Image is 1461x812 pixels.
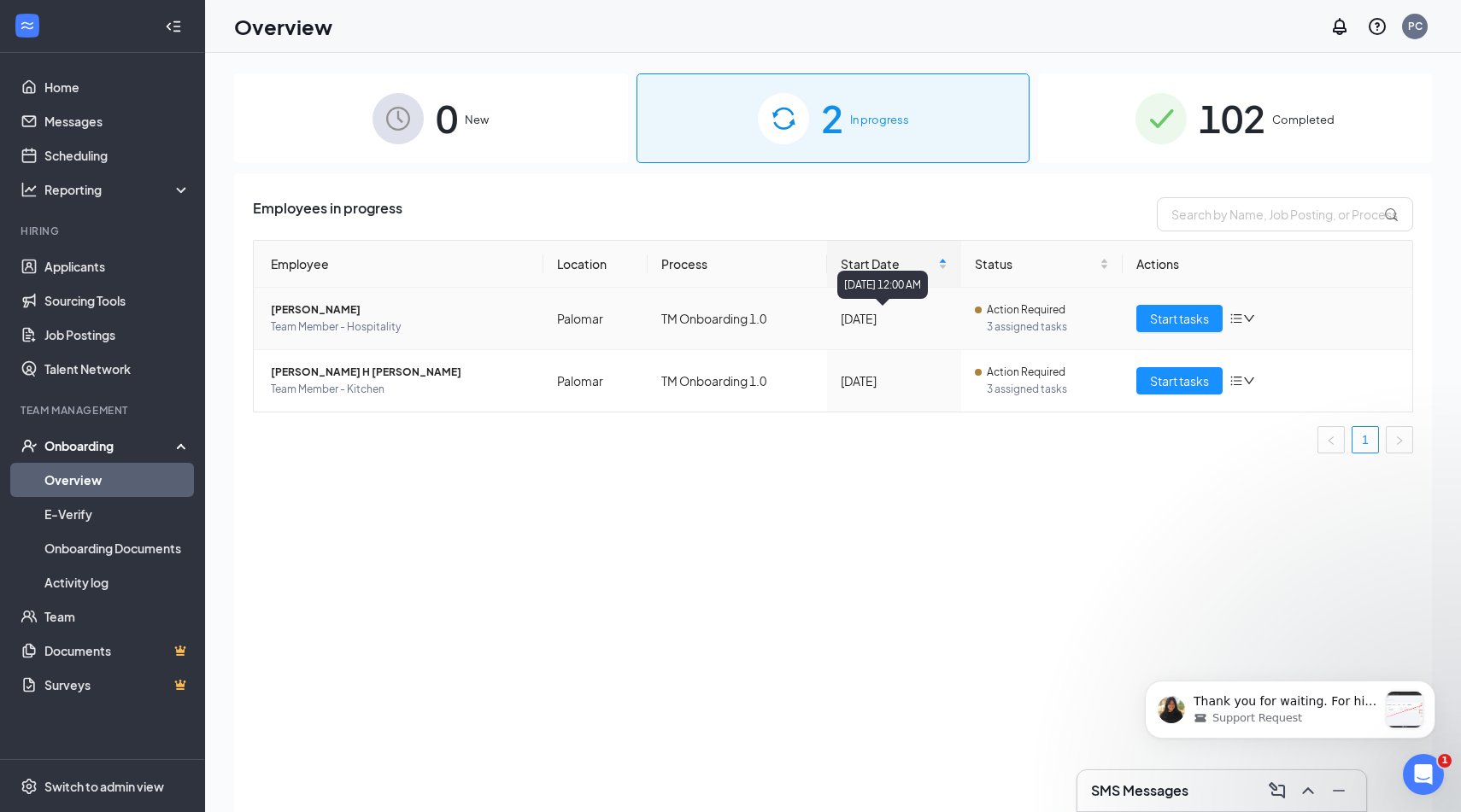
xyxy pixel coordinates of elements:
[44,283,191,318] a: Sourcing Tools
[1352,426,1379,453] li: 1
[21,403,187,418] div: Team Management
[44,497,191,531] a: E-Verify
[1119,646,1461,766] iframe: Intercom notifications message
[1243,375,1255,387] span: down
[961,241,1124,288] th: Status
[436,89,458,148] span: 0
[543,288,648,350] td: Palomar
[44,531,191,565] a: Onboarding Documents
[1150,371,1209,390] span: Start tasks
[1298,780,1318,801] svg: ChevronUp
[21,181,38,198] svg: Analysis
[1317,426,1345,453] button: left
[44,181,191,198] div: Reporting
[1157,197,1413,231] input: Search by Name, Job Posting, or Process
[1229,374,1243,388] span: bars
[543,350,648,412] td: Palomar
[1326,435,1336,446] span: left
[1386,426,1413,453] li: Next Page
[44,463,191,497] a: Overview
[1136,305,1223,332] button: Start tasks
[987,364,1065,381] span: Action Required
[1386,426,1413,453] button: right
[1325,777,1352,804] button: Minimize
[271,318,530,336] span: Team Member - Hospitality
[44,437,176,454] div: Onboarding
[648,288,827,350] td: TM Onboarding 1.0
[1367,16,1388,37] svg: QuestionInfo
[850,111,909,128] span: In progress
[44,352,191,386] a: Talent Network
[1403,754,1444,795] iframe: Intercom live chat
[821,89,843,148] span: 2
[648,241,827,288] th: Process
[44,318,191,352] a: Job Postings
[1243,313,1255,324] span: down
[1267,780,1288,801] svg: ComposeMessage
[21,224,187,238] div: Hiring
[987,318,1110,336] span: 3 assigned tasks
[1317,426,1345,453] li: Previous Page
[19,17,36,34] svg: WorkstreamLogo
[1272,111,1335,128] span: Completed
[841,309,948,328] div: [DATE]
[44,634,191,668] a: DocumentsCrown
[254,241,543,288] th: Employee
[271,381,530,398] span: Team Member - Kitchen
[234,12,332,41] h1: Overview
[44,599,191,634] a: Team
[271,364,530,381] span: [PERSON_NAME] H [PERSON_NAME]
[1091,781,1188,800] h3: SMS Messages
[987,301,1065,318] span: Action Required
[271,301,530,318] span: [PERSON_NAME]
[1123,241,1412,288] th: Actions
[44,249,191,283] a: Applicants
[44,70,191,104] a: Home
[1438,754,1452,768] span: 1
[165,18,182,35] svg: Collapse
[44,104,191,138] a: Messages
[21,437,38,454] svg: UserCheck
[1150,309,1209,328] span: Start tasks
[987,381,1110,398] span: 3 assigned tasks
[1408,19,1423,33] div: PC
[841,254,935,273] span: Start Date
[253,197,402,231] span: Employees in progress
[543,241,648,288] th: Location
[1329,780,1349,801] svg: Minimize
[975,254,1097,273] span: Status
[1229,312,1243,325] span: bars
[1352,427,1378,453] a: 1
[1329,16,1350,37] svg: Notifications
[44,138,191,172] a: Scheduling
[465,111,489,128] span: New
[837,271,928,299] div: [DATE] 12:00 AM
[44,668,191,702] a: SurveysCrown
[1199,89,1265,148] span: 102
[1394,435,1405,446] span: right
[21,778,38,795] svg: Settings
[1294,777,1322,804] button: ChevronUp
[648,350,827,412] td: TM Onboarding 1.0
[841,371,948,390] div: [DATE]
[44,778,164,795] div: Switch to admin view
[1136,367,1223,394] button: Start tasks
[1264,777,1291,804] button: ComposeMessage
[44,565,191,599] a: Activity log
